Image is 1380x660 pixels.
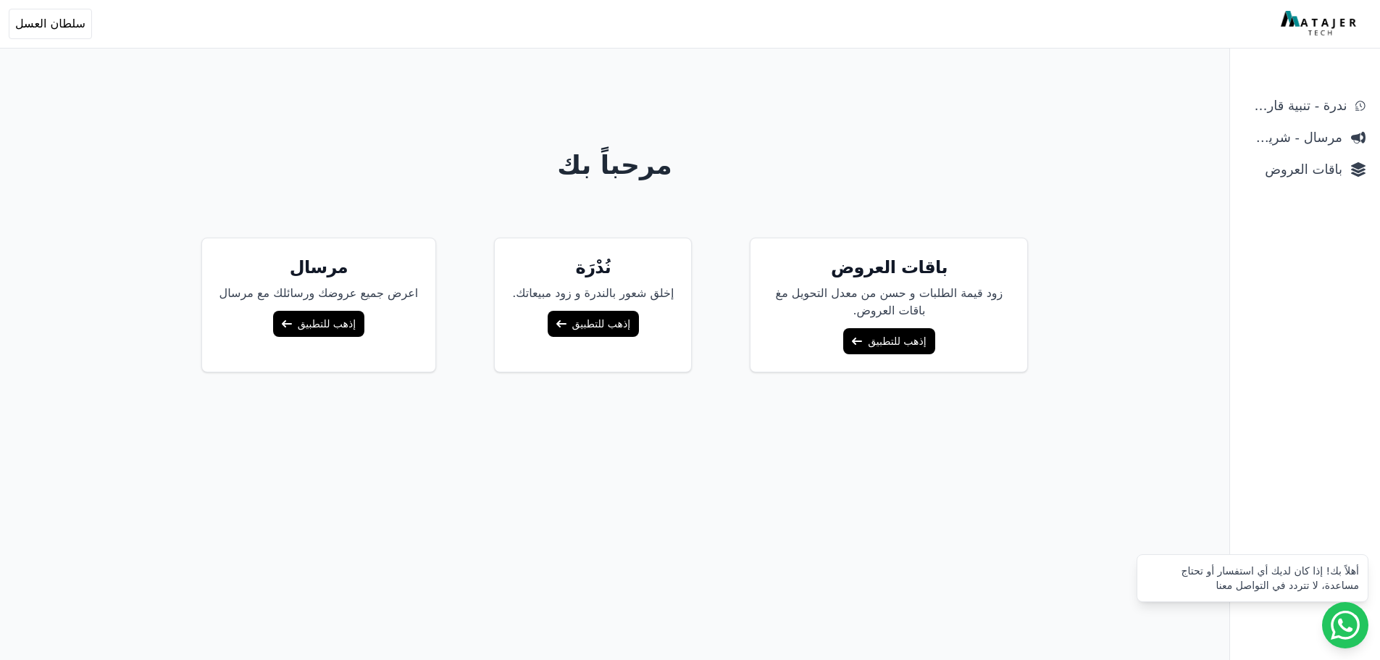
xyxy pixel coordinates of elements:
[219,285,419,302] p: اعرض جميع عروضك ورسائلك مع مرسال
[768,285,1010,319] p: زود قيمة الطلبات و حسن من معدل التحويل مغ باقات العروض.
[512,256,674,279] h5: نُدْرَة
[512,285,674,302] p: إخلق شعور بالندرة و زود مبيعاتك.
[548,311,639,337] a: إذهب للتطبيق
[59,151,1171,180] h1: مرحباً بك
[1245,128,1342,148] span: مرسال - شريط دعاية
[1245,96,1347,116] span: ندرة - تنبية قارب علي النفاذ
[1245,159,1342,180] span: باقات العروض
[768,256,1010,279] h5: باقات العروض
[1281,11,1360,37] img: MatajerTech Logo
[9,9,92,39] button: سلطان العسل
[843,328,934,354] a: إذهب للتطبيق
[219,256,419,279] h5: مرسال
[273,311,364,337] a: إذهب للتطبيق
[15,15,85,33] span: سلطان العسل
[1146,564,1359,593] div: أهلاً بك! إذا كان لديك أي استفسار أو تحتاج مساعدة، لا تتردد في التواصل معنا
